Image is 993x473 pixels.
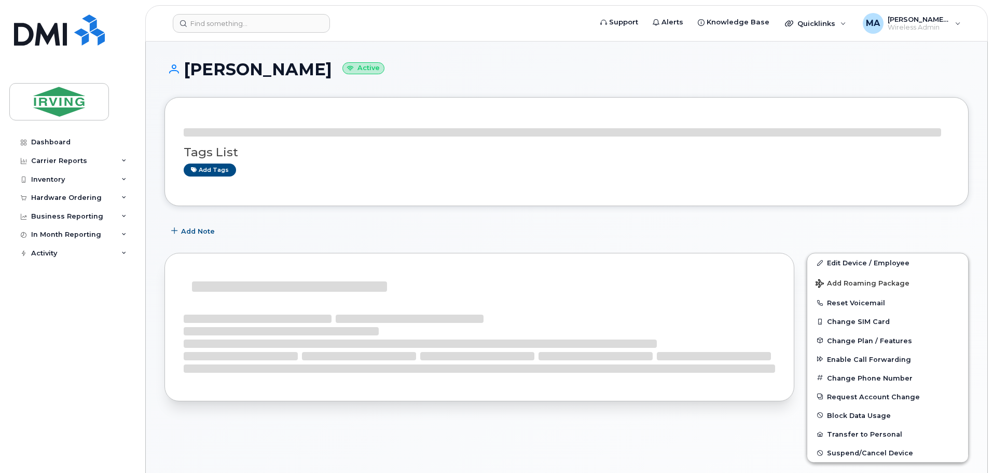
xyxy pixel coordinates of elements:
[807,387,968,406] button: Request Account Change
[184,146,949,159] h3: Tags List
[342,62,384,74] small: Active
[807,312,968,331] button: Change SIM Card
[807,331,968,350] button: Change Plan / Features
[164,222,224,240] button: Add Note
[827,449,913,457] span: Suspend/Cancel Device
[827,336,912,344] span: Change Plan / Features
[807,425,968,443] button: Transfer to Personal
[807,253,968,272] a: Edit Device / Employee
[807,369,968,387] button: Change Phone Number
[807,293,968,312] button: Reset Voicemail
[827,355,911,363] span: Enable Call Forwarding
[807,443,968,462] button: Suspend/Cancel Device
[816,279,909,289] span: Add Roaming Package
[807,406,968,425] button: Block Data Usage
[184,164,236,177] a: Add tags
[807,272,968,293] button: Add Roaming Package
[181,226,215,236] span: Add Note
[164,60,969,78] h1: [PERSON_NAME]
[807,350,968,369] button: Enable Call Forwarding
